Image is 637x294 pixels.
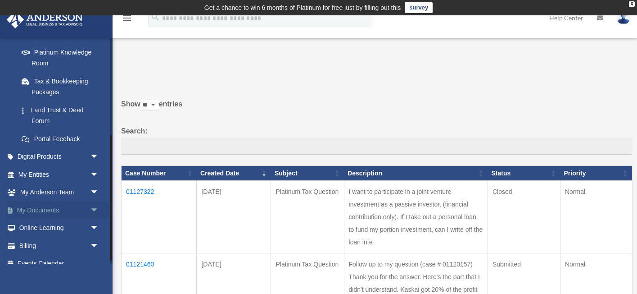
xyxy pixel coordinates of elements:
a: My Anderson Teamarrow_drop_down [6,184,113,202]
select: Showentries [140,100,159,110]
a: Billingarrow_drop_down [6,237,113,255]
th: Status: activate to sort column ascending [488,165,560,181]
div: Get a chance to win 6 months of Platinum for free just by filling out this [204,2,401,13]
td: Normal [560,181,632,253]
th: Subject: activate to sort column ascending [271,165,344,181]
a: My Documentsarrow_drop_down [6,201,113,219]
th: Created Date: activate to sort column ascending [197,165,271,181]
div: close [629,1,635,7]
img: Anderson Advisors Platinum Portal [4,11,86,28]
span: arrow_drop_down [90,219,108,238]
td: 01127322 [122,181,197,253]
a: Digital Productsarrow_drop_down [6,148,113,166]
a: Portal Feedback [13,130,108,148]
a: Land Trust & Deed Forum [13,101,108,130]
td: Platinum Tax Question [271,181,344,253]
a: survey [405,2,433,13]
td: [DATE] [197,181,271,253]
i: menu [122,13,132,23]
i: search [150,12,160,22]
span: arrow_drop_down [90,165,108,184]
a: Platinum Knowledge Room [13,43,108,72]
input: Search: [121,138,632,155]
a: menu [122,16,132,23]
span: arrow_drop_down [90,184,108,202]
th: Priority: activate to sort column ascending [560,165,632,181]
span: arrow_drop_down [90,201,108,220]
span: arrow_drop_down [90,237,108,255]
th: Case Number: activate to sort column ascending [122,165,197,181]
label: Search: [121,125,632,155]
label: Show entries [121,98,632,119]
a: Tax & Bookkeeping Packages [13,72,108,101]
img: User Pic [617,11,630,24]
th: Description: activate to sort column ascending [344,165,488,181]
span: arrow_drop_down [90,148,108,166]
a: Online Learningarrow_drop_down [6,219,113,237]
a: My Entitiesarrow_drop_down [6,165,113,184]
td: I want to participate in a joint venture investment as a passive investor, (financial contributio... [344,181,488,253]
td: Closed [488,181,560,253]
a: Events Calendar [6,255,113,273]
